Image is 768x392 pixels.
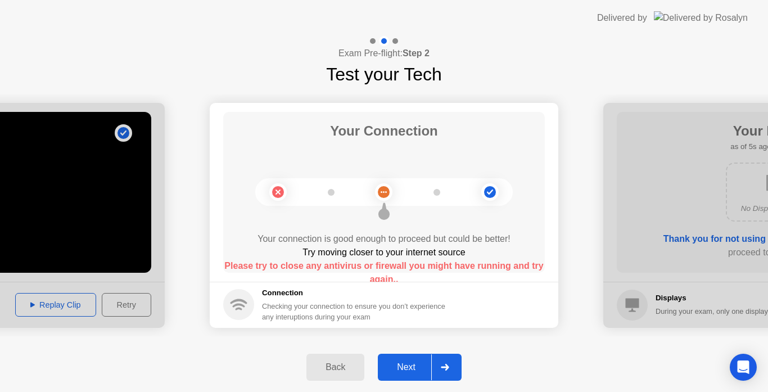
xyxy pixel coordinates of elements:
button: Next [378,354,462,381]
div: Back [310,362,361,372]
div: Your connection is good enough to proceed but could be better! [223,232,545,246]
button: Back [306,354,364,381]
div: Try moving closer to your internet source [223,246,545,259]
div: Checking your connection to ensure you don’t experience any interuptions during your exam [262,301,452,322]
h1: Your Connection [330,121,438,141]
div: Open Intercom Messenger [730,354,757,381]
div: Next [381,362,431,372]
h4: Exam Pre-flight: [338,47,430,60]
img: Delivered by Rosalyn [654,11,748,24]
h1: Test your Tech [326,61,442,88]
b: Please try to close any antivirus or firewall you might have running and try again.. [224,261,543,284]
b: Step 2 [403,48,430,58]
div: Delivered by [597,11,647,25]
h5: Connection [262,287,452,299]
